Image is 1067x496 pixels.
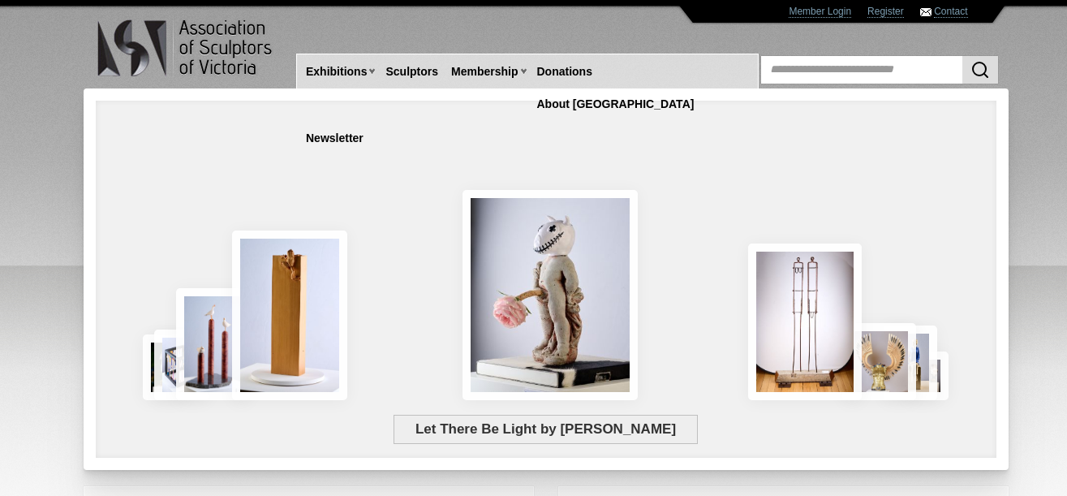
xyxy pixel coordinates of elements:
a: Sculptors [379,57,445,87]
img: Lorica Plumata (Chrysus) [842,323,916,400]
a: Member Login [789,6,851,18]
a: About [GEOGRAPHIC_DATA] [531,89,701,119]
a: Contact [934,6,967,18]
img: Let There Be Light [463,190,638,400]
img: Swingers [748,244,862,400]
a: Register [867,6,904,18]
a: Donations [531,57,599,87]
a: Membership [445,57,524,87]
img: Search [970,60,990,80]
img: logo.png [97,16,275,80]
span: Let There Be Light by [PERSON_NAME] [394,415,697,444]
img: Little Frog. Big Climb [232,231,347,400]
a: Newsletter [299,123,370,153]
img: Contact ASV [920,8,931,16]
a: Exhibitions [299,57,373,87]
